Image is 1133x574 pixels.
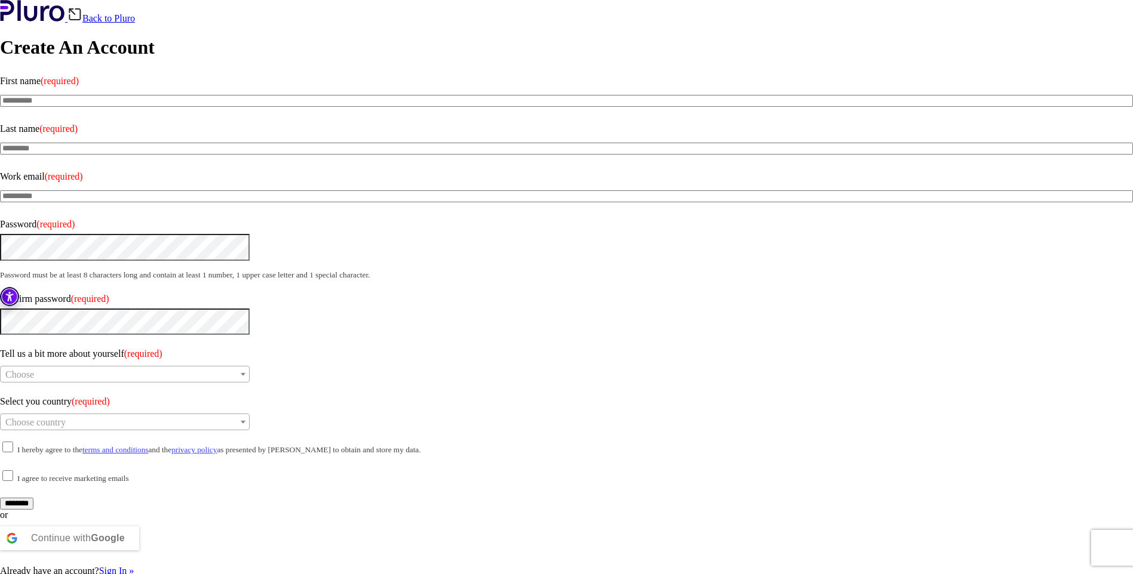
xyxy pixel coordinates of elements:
[39,124,78,134] span: (required)
[36,219,75,229] span: (required)
[171,445,217,454] a: privacy policy
[17,445,421,454] small: I hereby agree to the and the as presented by [PERSON_NAME] to obtain and store my data.
[5,417,66,427] span: Choose country
[41,76,79,86] span: (required)
[82,445,149,454] a: terms and conditions
[91,533,125,543] b: Google
[31,526,125,550] div: Continue with
[67,13,135,23] a: Back to Pluro
[45,171,83,181] span: (required)
[2,442,13,452] input: I hereby agree to theterms and conditionsand theprivacy policyas presented by [PERSON_NAME] to ob...
[5,369,34,379] span: Choose
[71,294,109,304] span: (required)
[72,396,110,406] span: (required)
[17,474,129,483] small: I agree to receive marketing emails
[67,7,82,21] img: Back icon
[124,348,162,359] span: (required)
[2,470,13,481] input: I agree to receive marketing emails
